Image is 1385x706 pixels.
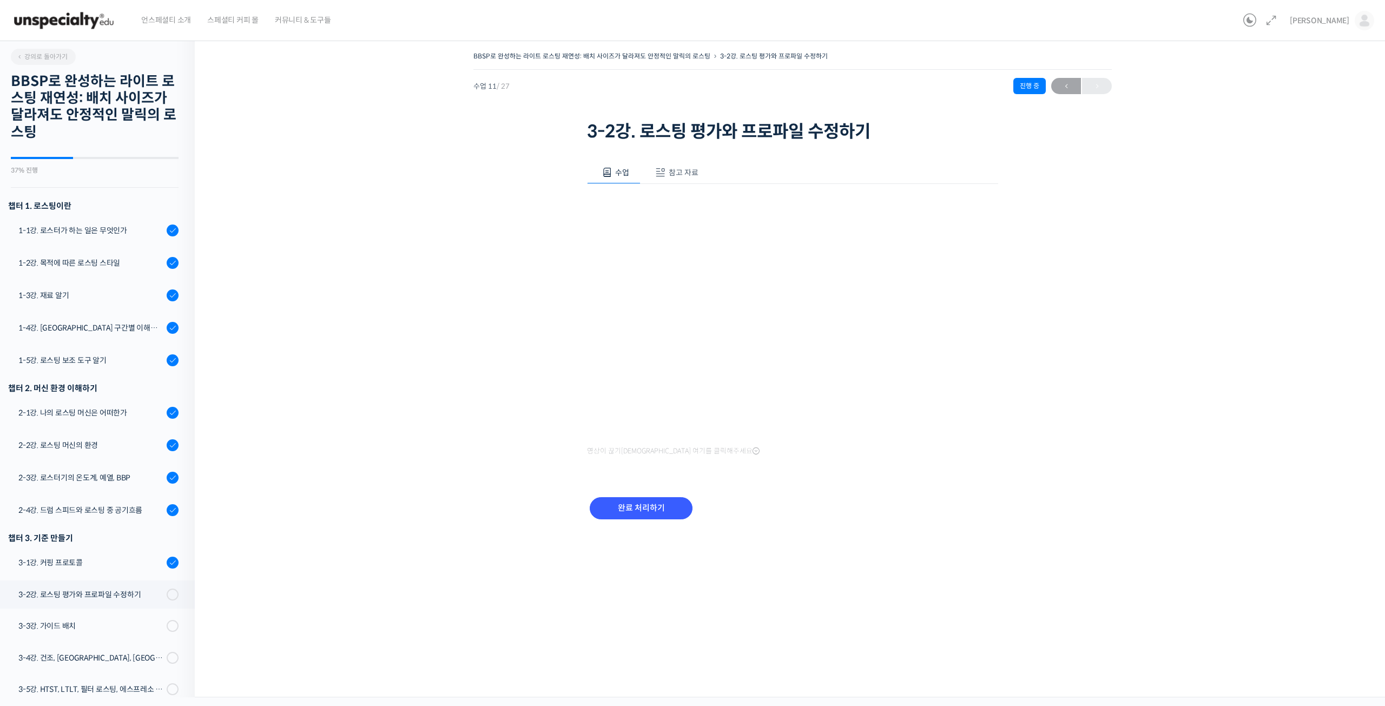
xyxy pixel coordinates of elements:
div: 1-1강. 로스터가 하는 일은 무엇인가 [18,225,163,236]
span: 수업 11 [473,83,510,90]
div: 2-2강. 로스팅 머신의 환경 [18,439,163,451]
div: 3-3강. 가이드 배치 [18,620,163,632]
div: 1-2강. 목적에 따른 로스팅 스타일 [18,257,163,269]
div: 챕터 2. 머신 환경 이해하기 [8,381,179,395]
div: 3-2강. 로스팅 평가와 프로파일 수정하기 [18,589,163,601]
span: 참고 자료 [669,168,698,177]
a: 3-2강. 로스팅 평가와 프로파일 수정하기 [720,52,828,60]
a: ←이전 [1051,78,1081,94]
div: 2-4강. 드럼 스피드와 로스팅 중 공기흐름 [18,504,163,516]
div: 1-3강. 재료 알기 [18,289,163,301]
span: / 27 [497,82,510,91]
div: 1-4강. [GEOGRAPHIC_DATA] 구간별 이해와 용어 [18,322,163,334]
div: 37% 진행 [11,167,179,174]
input: 완료 처리하기 [590,497,692,519]
div: 3-4강. 건조, [GEOGRAPHIC_DATA], [GEOGRAPHIC_DATA] 구간의 화력 분배 [18,652,163,664]
div: 진행 중 [1013,78,1046,94]
div: 2-3강. 로스터기의 온도계, 예열, BBP [18,472,163,484]
h3: 챕터 1. 로스팅이란 [8,199,179,213]
div: 챕터 3. 기준 만들기 [8,531,179,545]
span: [PERSON_NAME] [1290,16,1349,25]
div: 1-5강. 로스팅 보조 도구 알기 [18,354,163,366]
a: BBSP로 완성하는 라이트 로스팅 재연성: 배치 사이즈가 달라져도 안정적인 말릭의 로스팅 [473,52,710,60]
h1: 3-2강. 로스팅 평가와 프로파일 수정하기 [587,121,998,142]
span: 강의로 돌아가기 [16,52,68,61]
span: 수업 [615,168,629,177]
div: 2-1강. 나의 로스팅 머신은 어떠한가 [18,407,163,419]
h2: BBSP로 완성하는 라이트 로스팅 재연성: 배치 사이즈가 달라져도 안정적인 말릭의 로스팅 [11,73,179,141]
div: 3-1강. 커핑 프로토콜 [18,557,163,569]
span: ← [1051,79,1081,94]
span: 영상이 끊기[DEMOGRAPHIC_DATA] 여기를 클릭해주세요 [587,447,760,456]
div: 3-5강. HTST, LTLT, 필터 로스팅, 에스프레소 로스팅 [18,683,163,695]
a: 강의로 돌아가기 [11,49,76,65]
